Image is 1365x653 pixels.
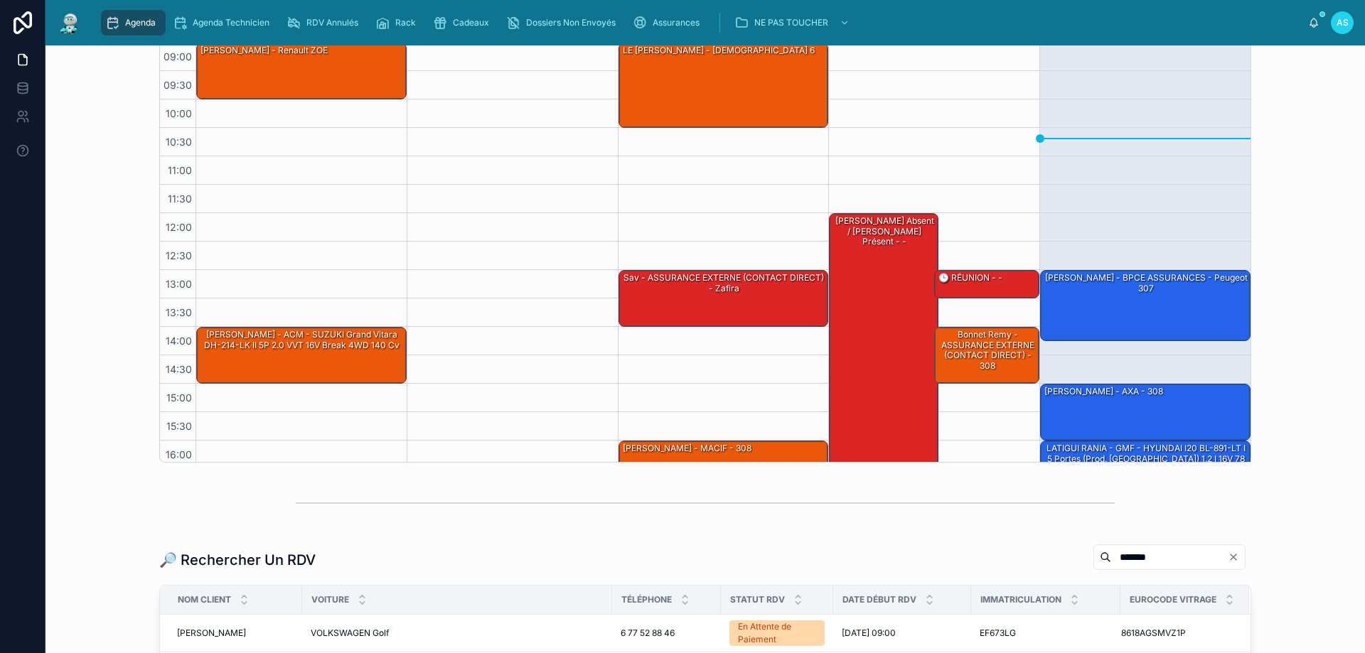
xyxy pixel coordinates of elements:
div: LATIGUI RANIA - GMF - HYUNDAI i20 BL-891-LT I 5 Portes (Prod. [GEOGRAPHIC_DATA]) 1.2 i 16V 78 cv [1043,442,1249,475]
a: Assurances [628,10,710,36]
a: Dossiers Non Envoyés [502,10,626,36]
span: EF673LG [980,627,1016,639]
div: [PERSON_NAME] - MACIF - 308 [621,442,753,455]
span: Immatriculation [980,594,1061,605]
span: Nom Client [178,594,231,605]
div: [PERSON_NAME] - Renault ZOE [199,44,329,57]
span: 09:00 [160,50,196,63]
div: [PERSON_NAME] - AXA - 308 [1043,385,1165,398]
a: En Attente de Paiement [729,620,825,646]
a: Agenda Technicien [168,10,279,36]
div: En Attente de Paiement [738,620,816,646]
span: Assurances [653,17,700,28]
span: 15:30 [163,420,196,432]
span: Rack [395,17,416,28]
a: [PERSON_NAME] [177,627,294,639]
span: 16:00 [162,448,196,460]
span: 15:00 [163,392,196,404]
span: Eurocode Vitrage [1130,594,1216,605]
div: 🕒 RÉUNION - - [937,271,1004,284]
span: 14:30 [162,363,196,375]
a: RDV Annulés [282,10,368,36]
span: Statut RDV [730,594,785,605]
span: AS [1337,17,1349,28]
div: sav - ASSURANCE EXTERNE (CONTACT DIRECT) - zafira [621,271,828,295]
span: 12:30 [162,249,196,261]
span: 10:00 [162,107,196,119]
a: [DATE] 09:00 [842,627,963,639]
span: NE PAS TOUCHER [754,17,828,28]
div: 🕒 RÉUNION - - [935,271,1039,298]
div: Bonnet Remy - ASSURANCE EXTERNE (CONTACT DIRECT) - 308 [935,328,1039,383]
div: [PERSON_NAME] - BPCE ASSURANCES - Peugeot 307 [1043,271,1249,295]
div: [PERSON_NAME] - ACM - SUZUKI Grand Vitara DH-214-LK II 5P 2.0 VVT 16V Break 4WD 140 cv [197,328,406,383]
span: VOLKSWAGEN Golf [311,627,389,639]
span: 13:30 [162,306,196,318]
span: 11:30 [164,193,196,205]
div: LE [PERSON_NAME] - [DEMOGRAPHIC_DATA] 6 [621,44,816,57]
span: [PERSON_NAME] [177,627,246,639]
a: Rack [371,10,426,36]
a: NE PAS TOUCHER [730,10,857,36]
span: Cadeaux [453,17,489,28]
a: Agenda [101,10,166,36]
span: Voiture [311,594,349,605]
div: [PERSON_NAME] - Renault ZOE [197,43,406,99]
span: 10:30 [162,136,196,148]
div: sav - ASSURANCE EXTERNE (CONTACT DIRECT) - zafira [619,271,828,326]
div: [PERSON_NAME] - ACM - SUZUKI Grand Vitara DH-214-LK II 5P 2.0 VVT 16V Break 4WD 140 cv [199,328,405,352]
div: [PERSON_NAME] - BPCE ASSURANCES - Peugeot 307 [1041,271,1250,340]
span: RDV Annulés [306,17,358,28]
span: 13:00 [162,278,196,290]
span: 12:00 [162,221,196,233]
span: Dossiers Non Envoyés [526,17,616,28]
div: [PERSON_NAME] absent / [PERSON_NAME] présent - - [832,215,937,248]
a: Cadeaux [429,10,499,36]
div: LATIGUI RANIA - GMF - HYUNDAI i20 BL-891-LT I 5 Portes (Prod. [GEOGRAPHIC_DATA]) 1.2 i 16V 78 cv [1041,441,1250,497]
div: LE [PERSON_NAME] - [DEMOGRAPHIC_DATA] 6 [619,43,828,127]
span: 09:30 [160,79,196,91]
span: [DATE] 09:00 [842,627,896,639]
div: Bonnet Remy - ASSURANCE EXTERNE (CONTACT DIRECT) - 308 [937,328,1038,372]
span: Agenda [125,17,156,28]
div: scrollable content [94,7,1308,38]
div: [PERSON_NAME] - AXA - 308 [1041,384,1250,440]
button: Clear [1228,551,1245,563]
span: Date Début RDV [842,594,916,605]
a: VOLKSWAGEN Golf [311,627,604,639]
span: 8618AGSMVZ1P [1121,627,1186,639]
span: 6 77 52 88 46 [621,627,675,639]
span: 11:00 [164,164,196,176]
div: [PERSON_NAME] absent / [PERSON_NAME] présent - - [830,214,938,554]
span: Agenda Technicien [193,17,269,28]
a: 6 77 52 88 46 [621,627,712,639]
img: App logo [57,11,82,34]
div: [PERSON_NAME] - MACIF - 308 [619,441,828,497]
a: 8618AGSMVZ1P [1121,627,1232,639]
span: Téléphone [621,594,672,605]
a: EF673LG [980,627,1112,639]
h1: 🔎 Rechercher Un RDV [159,550,316,570]
span: 14:00 [162,335,196,347]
